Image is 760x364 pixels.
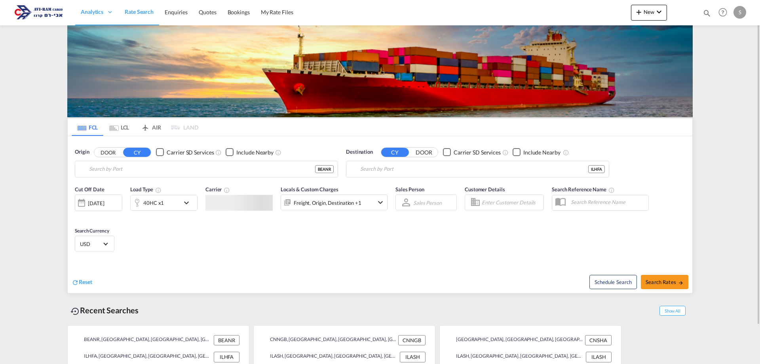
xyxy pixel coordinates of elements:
span: My Rate Files [261,9,293,15]
span: Rate Search [125,8,154,15]
span: Cut Off Date [75,186,104,192]
div: CNNGB [398,335,426,345]
div: Include Nearby [523,149,560,156]
md-datepicker: Select [75,210,81,221]
md-checkbox: Checkbox No Ink [156,148,214,156]
div: ILASH [586,352,612,362]
input: Search Reference Name [567,196,648,208]
input: Search by Port [360,163,588,175]
span: Sales Person [395,186,424,192]
div: Freight Origin Destination Factory Stuffing [294,197,361,208]
md-icon: Unchecked: Search for CY (Container Yard) services for all selected carriers.Checked : Search for... [502,149,509,156]
md-input-container: Antwerp, BEANR [75,161,338,177]
button: Note: By default Schedule search will only considerorigin ports, destination ports and cut off da... [589,275,637,289]
div: S [733,6,746,19]
md-icon: icon-plus 400-fg [634,7,644,17]
button: Search Ratesicon-arrow-right [641,275,688,289]
md-icon: icon-arrow-right [678,280,684,286]
span: Load Type [130,186,161,192]
span: Destination [346,148,373,156]
div: Recent Searches [67,301,142,319]
div: 40HC x1 [143,197,164,208]
md-pagination-wrapper: Use the left and right arrow keys to navigate between tabs [72,118,198,136]
md-icon: icon-chevron-down [182,198,195,208]
md-icon: icon-backup-restore [70,307,80,316]
button: DOOR [94,148,122,157]
button: DOOR [410,148,438,157]
md-icon: icon-magnify [703,9,711,17]
md-icon: icon-chevron-down [376,198,385,207]
span: Reset [79,278,92,285]
div: ILHFA [214,352,239,362]
button: icon-plus 400-fgNewicon-chevron-down [631,5,667,21]
md-input-container: Haifa, ILHFA [346,161,609,177]
span: Search Currency [75,228,109,234]
div: Origin DOOR CY Checkbox No InkUnchecked: Search for CY (Container Yard) services for all selected... [68,136,692,293]
div: BEANR [214,335,239,345]
div: CNSHA [585,335,612,345]
md-icon: Unchecked: Ignores neighbouring ports when fetching rates.Checked : Includes neighbouring ports w... [275,149,281,156]
div: 40HC x1icon-chevron-down [130,195,198,211]
div: [DATE] [88,200,104,207]
span: New [634,9,664,15]
div: ILASH [400,352,426,362]
button: CY [381,148,409,157]
span: Carrier [205,186,230,192]
div: Help [716,6,733,20]
md-checkbox: Checkbox No Ink [226,148,274,156]
div: Include Nearby [236,149,274,156]
div: CNSHA, Shanghai, China, Greater China & Far East Asia, Asia Pacific [449,335,583,345]
md-select: Sales Person [412,197,443,208]
span: Enquiries [165,9,188,15]
div: ILASH, Ashdod, Israel, Levante, Middle East [263,352,398,362]
span: Origin [75,148,89,156]
input: Search by Port [89,163,315,175]
span: Search Rates [646,279,684,285]
span: Locals & Custom Charges [281,186,338,192]
md-icon: icon-refresh [72,279,79,286]
div: ILASH, Ashdod, Israel, Levante, Middle East [449,352,584,362]
div: ILHFA [588,165,605,173]
md-icon: Unchecked: Search for CY (Container Yard) services for all selected carriers.Checked : Search for... [215,149,222,156]
md-tab-item: AIR [135,118,167,136]
span: Help [716,6,730,19]
img: 166978e0a5f911edb4280f3c7a976193.png [12,4,65,21]
div: BEANR, Antwerp, Belgium, Western Europe, Europe [77,335,212,345]
span: USD [80,240,102,248]
md-tab-item: FCL [72,118,103,136]
md-icon: The selected Trucker/Carrierwill be displayed in the rate results If the rates are from another f... [224,187,230,193]
button: CY [123,148,151,157]
input: Enter Customer Details [482,196,541,208]
div: Carrier SD Services [454,149,501,156]
div: CNNGB, Ningbo, China, Greater China & Far East Asia, Asia Pacific [263,335,396,345]
img: LCL+%26+FCL+BACKGROUND.png [67,25,693,117]
md-icon: icon-information-outline [155,187,161,193]
div: ILHFA, Haifa, Israel, Levante, Middle East [77,352,212,362]
md-tab-item: LCL [103,118,135,136]
span: Quotes [199,9,216,15]
div: Freight Origin Destination Factory Stuffingicon-chevron-down [281,194,388,210]
div: [DATE] [75,194,122,211]
md-select: Select Currency: $ USDUnited States Dollar [79,238,110,250]
span: Analytics [81,8,103,16]
span: Show All [659,306,686,316]
md-icon: icon-airplane [141,123,150,129]
md-checkbox: Checkbox No Ink [513,148,560,156]
md-checkbox: Checkbox No Ink [443,148,501,156]
span: Customer Details [465,186,505,192]
md-icon: Unchecked: Ignores neighbouring ports when fetching rates.Checked : Includes neighbouring ports w... [563,149,569,156]
div: icon-magnify [703,9,711,21]
div: BEANR [315,165,334,173]
span: Search Reference Name [552,186,615,192]
md-icon: icon-chevron-down [654,7,664,17]
span: Bookings [228,9,250,15]
md-icon: Your search will be saved by the below given name [608,187,615,193]
div: icon-refreshReset [72,278,92,287]
div: Carrier SD Services [167,149,214,156]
